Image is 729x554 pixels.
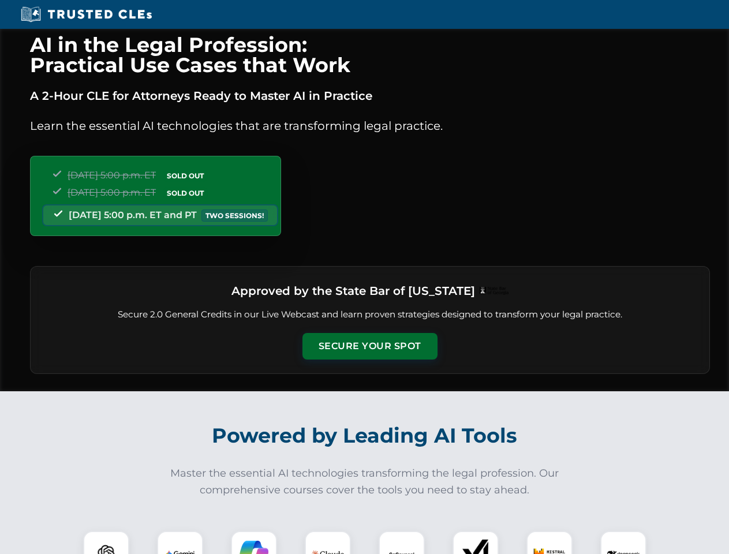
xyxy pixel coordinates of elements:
[30,35,710,75] h1: AI in the Legal Profession: Practical Use Cases that Work
[68,187,156,198] span: [DATE] 5:00 p.m. ET
[480,287,509,295] img: Logo
[17,6,155,23] img: Trusted CLEs
[30,117,710,135] p: Learn the essential AI technologies that are transforming legal practice.
[163,170,208,182] span: SOLD OUT
[302,333,438,360] button: Secure Your Spot
[30,87,710,105] p: A 2-Hour CLE for Attorneys Ready to Master AI in Practice
[68,170,156,181] span: [DATE] 5:00 p.m. ET
[231,280,475,301] h3: Approved by the State Bar of [US_STATE]
[163,187,208,199] span: SOLD OUT
[163,465,567,499] p: Master the essential AI technologies transforming the legal profession. Our comprehensive courses...
[45,415,685,456] h2: Powered by Leading AI Tools
[44,308,696,321] p: Secure 2.0 General Credits in our Live Webcast and learn proven strategies designed to transform ...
